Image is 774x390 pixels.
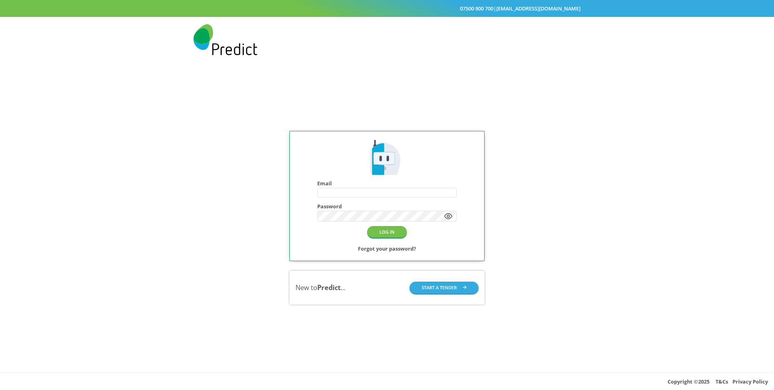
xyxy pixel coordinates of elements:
[732,378,768,385] a: Privacy Policy
[367,226,407,238] button: LOG IN
[460,5,493,12] a: 07500 900 700
[193,4,580,13] div: |
[317,283,341,292] b: Predict
[410,282,479,293] button: START A TENDER
[193,24,257,55] img: Predict Mobile
[368,139,407,178] img: Predict Mobile
[317,203,457,210] h4: Password
[295,283,345,292] div: New to ...
[358,244,416,253] a: Forgot your password?
[496,5,580,12] a: [EMAIL_ADDRESS][DOMAIN_NAME]
[317,180,457,187] h4: Email
[716,378,728,385] a: T&Cs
